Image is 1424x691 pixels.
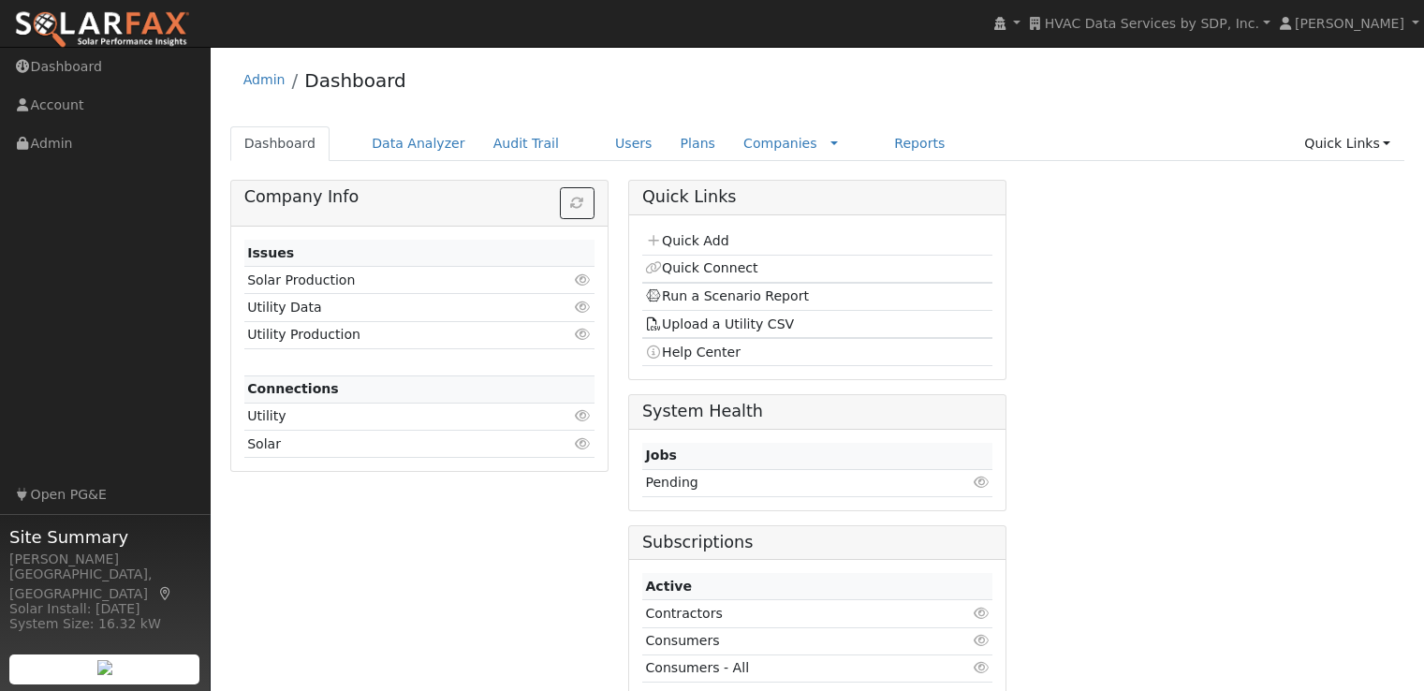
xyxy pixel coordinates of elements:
div: System Size: 16.32 kW [9,614,200,634]
span: HVAC Data Services by SDP, Inc. [1045,16,1259,31]
i: Click to view [575,409,592,422]
a: Quick Links [1290,126,1404,161]
a: Reports [880,126,959,161]
td: Consumers [642,627,932,654]
td: Solar Production [244,267,538,294]
div: [GEOGRAPHIC_DATA], [GEOGRAPHIC_DATA] [9,565,200,604]
a: Run a Scenario Report [645,288,809,303]
a: Plans [667,126,729,161]
i: Click to view [575,437,592,450]
span: Site Summary [9,524,200,550]
strong: Active [645,579,692,594]
a: Help Center [645,345,741,360]
td: Utility Data [244,294,538,321]
i: Click to view [973,634,990,647]
a: Companies [743,136,817,151]
td: Contractors [642,600,932,627]
span: [PERSON_NAME] [1295,16,1404,31]
img: SolarFax [14,10,190,50]
div: Solar Install: [DATE] [9,599,200,619]
i: Click to view [973,661,990,674]
i: Click to view [575,328,592,341]
i: Click to view [973,476,990,489]
div: [PERSON_NAME] [9,550,200,569]
h5: Quick Links [642,187,992,207]
i: Click to view [575,273,592,287]
strong: Connections [247,381,339,396]
a: Map [157,586,174,601]
strong: Issues [247,245,294,260]
a: Dashboard [304,69,406,92]
a: Admin [243,72,286,87]
td: Utility Production [244,321,538,348]
a: Upload a Utility CSV [645,316,794,331]
a: Data Analyzer [358,126,479,161]
h5: System Health [642,402,992,421]
a: Quick Connect [645,260,757,275]
i: Click to view [575,301,592,314]
a: Users [601,126,667,161]
h5: Company Info [244,187,595,207]
a: Audit Trail [479,126,573,161]
img: retrieve [97,660,112,675]
td: Solar [244,431,538,458]
i: Click to view [973,607,990,620]
a: Quick Add [645,233,728,248]
td: Consumers - All [642,654,932,682]
td: Pending [642,469,894,496]
td: Utility [244,403,538,430]
a: Dashboard [230,126,330,161]
h5: Subscriptions [642,533,992,552]
strong: Jobs [645,448,676,463]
